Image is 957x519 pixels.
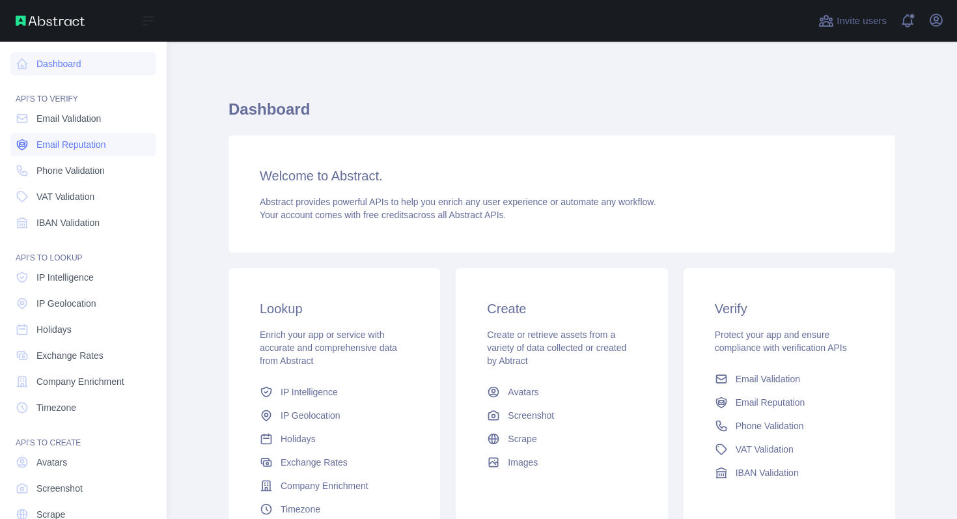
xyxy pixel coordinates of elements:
span: Screenshot [508,409,554,422]
span: IP Geolocation [36,297,96,310]
span: Avatars [508,386,538,399]
span: Exchange Rates [281,456,348,469]
span: Phone Validation [36,164,105,177]
span: IP Intelligence [36,271,94,284]
span: Holidays [281,432,316,445]
span: free credits [363,210,408,220]
a: VAT Validation [710,438,869,461]
span: Exchange Rates [36,349,104,362]
span: Your account comes with across all Abstract APIs. [260,210,506,220]
div: API'S TO CREATE [10,422,156,448]
a: Exchange Rates [255,451,414,474]
span: Abstract provides powerful APIs to help you enrich any user experience or automate any workflow. [260,197,656,207]
a: IP Intelligence [10,266,156,289]
span: Holidays [36,323,72,336]
span: Email Reputation [36,138,106,151]
button: Invite users [816,10,889,31]
span: Avatars [36,456,67,469]
span: Phone Validation [736,419,804,432]
a: Screenshot [482,404,641,427]
span: Scrape [508,432,536,445]
a: Scrape [482,427,641,451]
span: Email Validation [36,112,101,125]
span: Company Enrichment [36,375,124,388]
a: Phone Validation [710,414,869,438]
h3: Lookup [260,300,409,318]
a: Email Validation [710,367,869,391]
a: Company Enrichment [10,370,156,393]
a: Email Validation [10,107,156,130]
span: Timezone [281,503,320,516]
span: Email Validation [736,372,800,386]
a: IP Geolocation [255,404,414,427]
span: IBAN Validation [36,216,100,229]
span: Company Enrichment [281,479,368,492]
span: VAT Validation [736,443,794,456]
h1: Dashboard [229,99,895,130]
span: Images [508,456,538,469]
a: Screenshot [10,477,156,500]
span: Email Reputation [736,396,805,409]
span: IP Intelligence [281,386,338,399]
a: IP Intelligence [255,380,414,404]
a: Avatars [482,380,641,404]
a: Avatars [10,451,156,474]
a: IP Geolocation [10,292,156,315]
a: VAT Validation [10,185,156,208]
a: Company Enrichment [255,474,414,498]
span: Timezone [36,401,76,414]
a: Holidays [10,318,156,341]
span: Invite users [837,14,887,29]
span: VAT Validation [36,190,94,203]
h3: Verify [715,300,864,318]
div: API'S TO LOOKUP [10,237,156,263]
span: Create or retrieve assets from a variety of data collected or created by Abtract [487,330,626,366]
a: Email Reputation [710,391,869,414]
a: Exchange Rates [10,344,156,367]
span: IP Geolocation [281,409,340,422]
a: Phone Validation [10,159,156,182]
h3: Create [487,300,636,318]
a: Holidays [255,427,414,451]
a: IBAN Validation [10,211,156,234]
div: API'S TO VERIFY [10,78,156,104]
span: Protect your app and ensure compliance with verification APIs [715,330,847,353]
a: Timezone [10,396,156,419]
a: IBAN Validation [710,461,869,484]
span: Enrich your app or service with accurate and comprehensive data from Abstract [260,330,397,366]
img: Abstract API [16,16,85,26]
h3: Welcome to Abstract. [260,167,864,185]
a: Dashboard [10,52,156,76]
a: Email Reputation [10,133,156,156]
span: Screenshot [36,482,83,495]
a: Images [482,451,641,474]
span: IBAN Validation [736,466,799,479]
